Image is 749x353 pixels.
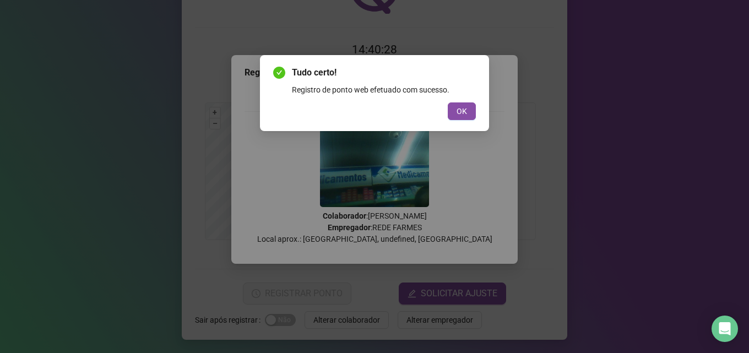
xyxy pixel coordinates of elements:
[273,67,285,79] span: check-circle
[457,105,467,117] span: OK
[292,84,476,96] div: Registro de ponto web efetuado com sucesso.
[448,102,476,120] button: OK
[712,316,738,342] div: Open Intercom Messenger
[292,66,476,79] span: Tudo certo!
